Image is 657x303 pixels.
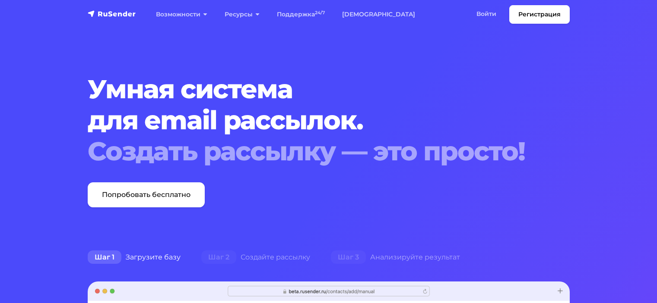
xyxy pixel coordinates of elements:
[88,250,121,264] span: Шаг 1
[88,9,136,18] img: RuSender
[77,249,191,266] div: Загрузите базу
[315,10,325,16] sup: 24/7
[191,249,321,266] div: Создайте рассылку
[147,6,216,23] a: Возможности
[331,250,366,264] span: Шаг 3
[468,5,505,23] a: Войти
[509,5,570,24] a: Регистрация
[88,74,529,167] h1: Умная система для email рассылок.
[268,6,333,23] a: Поддержка24/7
[216,6,268,23] a: Ресурсы
[333,6,424,23] a: [DEMOGRAPHIC_DATA]
[321,249,470,266] div: Анализируйте результат
[88,182,205,207] a: Попробовать бесплатно
[201,250,236,264] span: Шаг 2
[88,136,529,167] div: Создать рассылку — это просто!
